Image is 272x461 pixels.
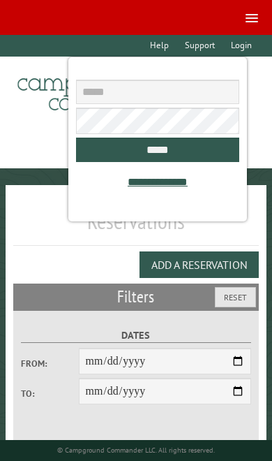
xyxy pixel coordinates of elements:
[13,207,258,246] h1: Reservations
[224,35,258,57] a: Login
[21,357,78,370] label: From:
[143,35,175,57] a: Help
[178,35,221,57] a: Support
[215,287,256,307] button: Reset
[13,284,258,310] h2: Filters
[21,328,251,344] label: Dates
[21,387,78,400] label: To:
[13,62,188,117] img: Campground Commander
[57,446,215,455] small: © Campground Commander LLC. All rights reserved.
[139,251,259,278] button: Add a Reservation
